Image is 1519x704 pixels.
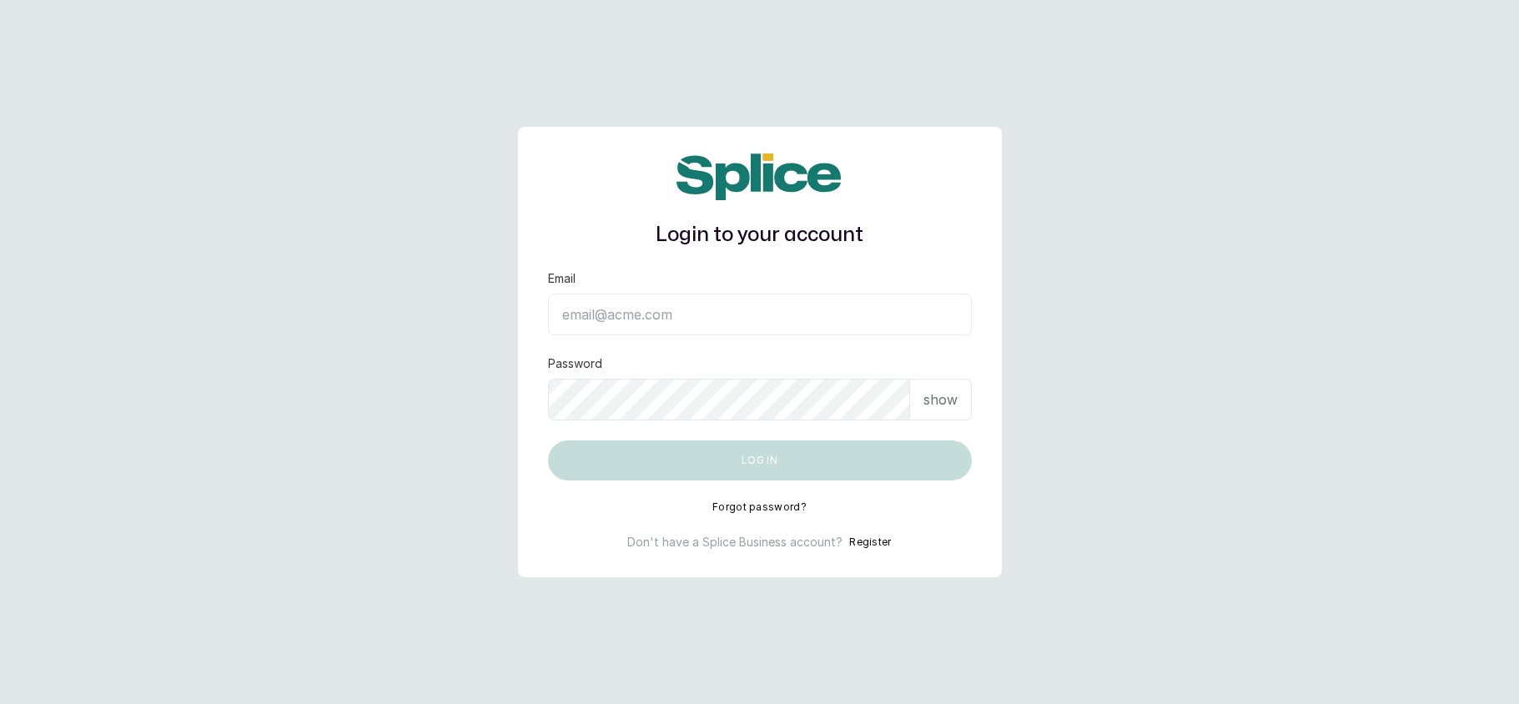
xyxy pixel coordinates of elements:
[548,294,972,335] input: email@acme.com
[849,534,891,551] button: Register
[548,355,602,372] label: Password
[712,500,807,514] button: Forgot password?
[548,220,972,250] h1: Login to your account
[548,440,972,480] button: Log in
[548,270,576,287] label: Email
[923,390,958,410] p: show
[627,534,842,551] p: Don't have a Splice Business account?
